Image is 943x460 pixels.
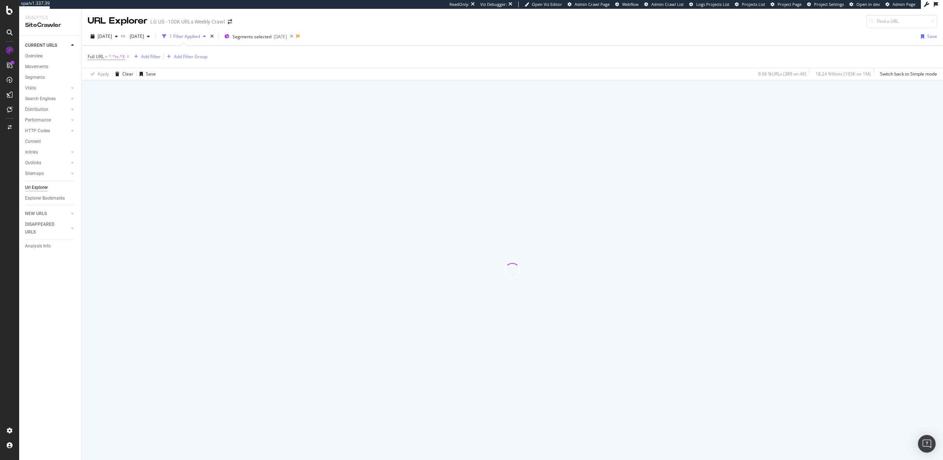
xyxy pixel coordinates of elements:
a: Admin Page [886,1,915,7]
div: Segments [25,74,45,81]
div: ReadOnly: [449,1,469,7]
div: Save [146,71,156,77]
a: HTTP Codes [25,127,69,135]
input: Find a URL [866,15,937,28]
button: Save [918,31,937,42]
div: Analysis Info [25,242,51,250]
div: Content [25,138,41,145]
div: Overview [25,52,43,60]
span: Logs Projects List [696,1,729,7]
a: Outlinks [25,159,69,167]
div: CURRENT URLS [25,42,57,49]
a: Inlinks [25,148,69,156]
button: Segments selected[DATE] [221,31,287,42]
div: [DATE] [274,34,287,40]
span: Admin Crawl List [651,1,684,7]
a: Movements [25,63,76,71]
a: Logs Projects List [689,1,729,7]
a: Open Viz Editor [525,1,562,7]
a: Open in dev [849,1,880,7]
button: 1 Filter Applied [159,31,209,42]
span: Open Viz Editor [532,1,562,7]
span: Projects List [742,1,765,7]
button: Add Filter Group [164,52,207,61]
div: Url Explorer [25,184,48,192]
a: NEW URLS [25,210,69,218]
a: Projects List [735,1,765,7]
button: Save [137,68,156,80]
div: LG US - 100K URLs Weekly Crawl [150,18,225,25]
div: Analytics [25,15,76,21]
div: Open Intercom Messenger [918,435,936,453]
div: arrow-right-arrow-left [228,19,232,24]
div: 1 Filter Applied [169,33,200,39]
div: SiteCrawler [25,21,76,29]
div: Movements [25,63,48,71]
div: Search Engines [25,95,56,103]
button: Add Filter [131,52,161,61]
span: vs [121,32,127,39]
span: Segments selected [232,34,271,40]
span: 2024 Sep. 22nd [127,33,144,39]
div: Performance [25,116,51,124]
div: 9.06 % URLs ( 389 on 4K ) [758,71,806,77]
div: Apply [98,71,109,77]
a: Distribution [25,106,69,113]
div: NEW URLS [25,210,47,218]
a: Search Engines [25,95,69,103]
div: 18.24 % Visits ( 193K on 1M ) [816,71,871,77]
span: Admin Crawl Page [575,1,610,7]
a: Overview [25,52,76,60]
div: URL Explorer [88,15,147,27]
div: Explorer Bookmarks [25,194,65,202]
a: CURRENT URLS [25,42,69,49]
div: HTTP Codes [25,127,50,135]
div: Sitemaps [25,170,44,178]
a: Explorer Bookmarks [25,194,76,202]
div: Save [927,33,937,39]
div: Visits [25,84,36,92]
a: Project Page [771,1,802,7]
a: Sitemaps [25,170,69,178]
div: Switch back to Simple mode [880,71,937,77]
a: Admin Crawl Page [568,1,610,7]
a: DISAPPEARED URLS [25,221,69,236]
button: Switch back to Simple mode [877,68,937,80]
div: Clear [122,71,133,77]
div: Outlinks [25,159,41,167]
div: Add Filter Group [174,53,207,60]
button: [DATE] [88,31,121,42]
span: Full URL [88,53,104,60]
a: Admin Crawl List [644,1,684,7]
span: Webflow [622,1,639,7]
button: [DATE] [127,31,153,42]
div: Add Filter [141,53,161,60]
span: Project Settings [814,1,844,7]
a: Visits [25,84,69,92]
div: times [209,33,215,40]
span: 2025 Sep. 15th [98,33,112,39]
a: Project Settings [807,1,844,7]
div: DISAPPEARED URLS [25,221,62,236]
span: Project Page [778,1,802,7]
a: Segments [25,74,76,81]
a: Webflow [615,1,639,7]
button: Apply [88,68,109,80]
span: Admin Page [893,1,915,7]
a: Analysis Info [25,242,76,250]
div: Distribution [25,106,48,113]
div: Inlinks [25,148,38,156]
div: Viz Debugger: [480,1,507,7]
button: Clear [112,68,133,80]
span: = [105,53,108,60]
span: Open in dev [856,1,880,7]
a: Content [25,138,76,145]
a: Url Explorer [25,184,76,192]
a: Performance [25,116,69,124]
